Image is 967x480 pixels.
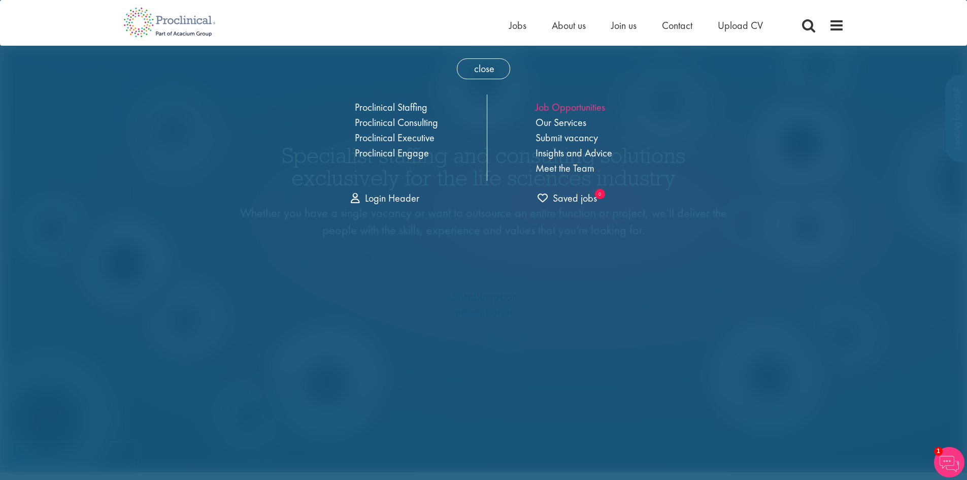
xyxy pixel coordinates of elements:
a: Submit vacancy [536,131,598,144]
a: Job Opportunities [536,101,605,114]
a: Our Services [536,116,586,129]
img: Chatbot [934,447,964,477]
a: Proclinical Staffing [355,101,427,114]
span: 1 [934,447,943,456]
a: 0 jobs in shortlist [538,191,597,206]
a: Insights and Advice [536,146,612,159]
a: About us [552,19,586,32]
span: Saved jobs [538,191,597,205]
a: Join us [611,19,637,32]
a: Upload CV [718,19,763,32]
a: Meet the Team [536,162,594,175]
a: Proclinical Engage [355,146,429,159]
a: Proclinical Consulting [355,116,438,129]
a: Proclinical Executive [355,131,435,144]
span: close [457,58,510,79]
a: Login Header [351,191,419,205]
a: Contact [662,19,692,32]
sub: 0 [595,189,605,199]
a: Jobs [509,19,526,32]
